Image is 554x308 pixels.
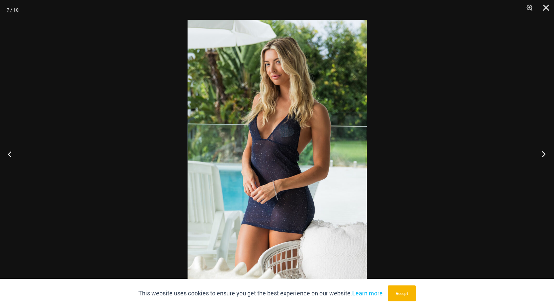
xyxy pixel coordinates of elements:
div: 7 / 10 [7,5,19,15]
button: Next [529,137,554,171]
img: Echo Ink 5671 Dress 682 Thong 06 [188,20,367,288]
a: Learn more [352,289,383,297]
p: This website uses cookies to ensure you get the best experience on our website. [138,288,383,298]
button: Accept [388,285,416,301]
